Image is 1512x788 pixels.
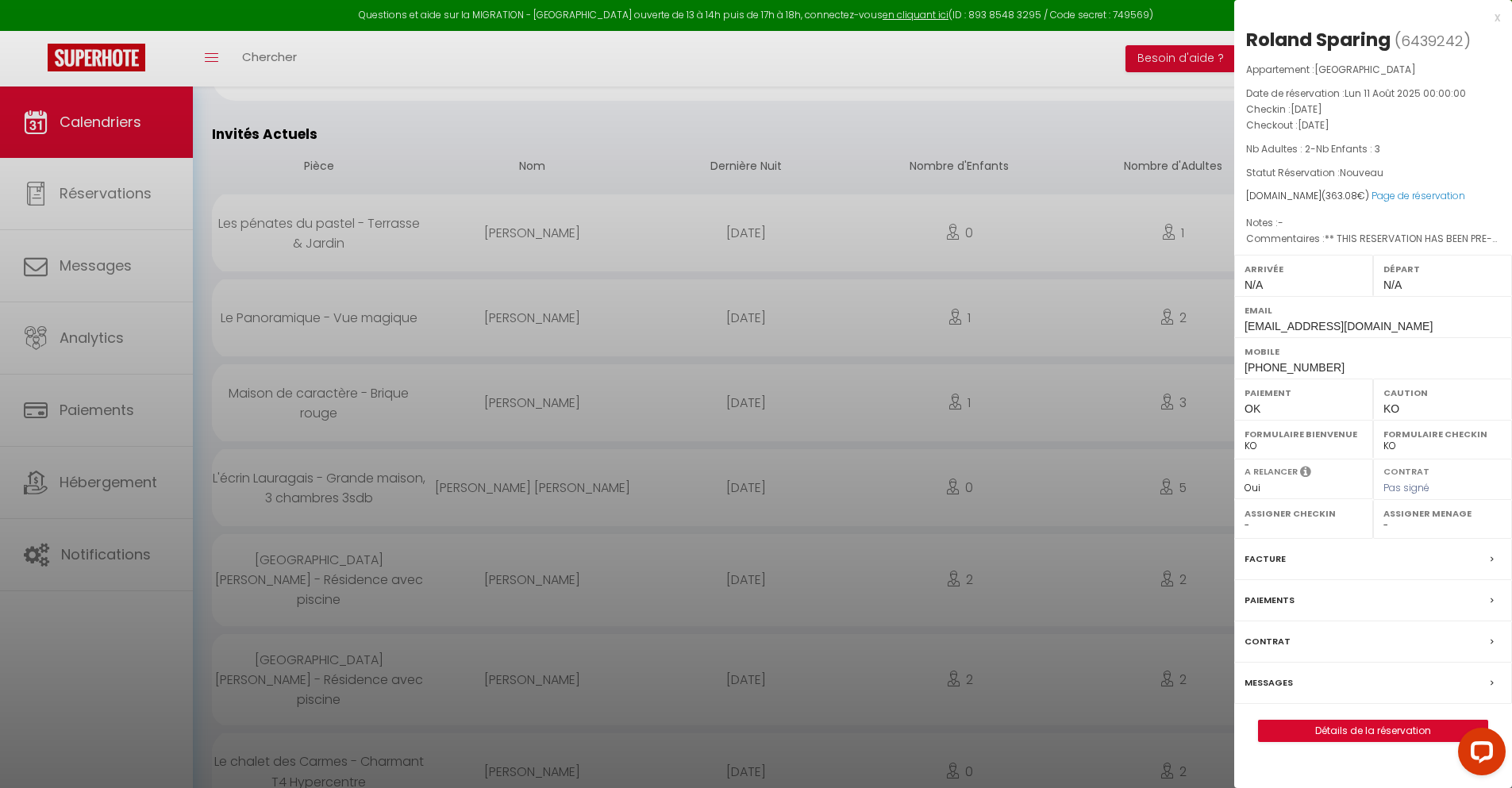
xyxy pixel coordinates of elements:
[1234,8,1500,27] div: x
[1325,189,1357,202] span: 363.08
[1245,465,1298,479] label: A relancer
[1246,62,1500,78] p: Appartement :
[1245,261,1363,277] label: Arrivée
[1245,344,1502,359] label: Mobile
[1245,402,1260,415] span: OK
[1245,302,1502,318] label: Email
[1383,426,1502,442] label: Formulaire Checkin
[1246,215,1500,231] p: Notes :
[1383,261,1502,277] label: Départ
[1298,118,1329,132] span: [DATE]
[1245,551,1286,567] label: Facture
[1291,102,1322,116] span: [DATE]
[1246,117,1500,133] p: Checkout :
[1383,465,1429,475] label: Contrat
[1278,216,1283,229] span: -
[1258,720,1488,742] button: Détails de la réservation
[1245,633,1291,650] label: Contrat
[1245,592,1295,609] label: Paiements
[1246,86,1500,102] p: Date de réservation :
[1383,279,1402,291] span: N/A
[1383,402,1399,415] span: KO
[1246,231,1500,247] p: Commentaires :
[1246,142,1310,156] span: Nb Adultes : 2
[1445,721,1512,788] iframe: LiveChat chat widget
[1383,385,1502,401] label: Caution
[1246,102,1500,117] p: Checkin :
[1314,63,1416,76] span: [GEOGRAPHIC_DATA]
[1246,141,1500,157] p: -
[1245,385,1363,401] label: Paiement
[1259,721,1487,741] a: Détails de la réservation
[1401,31,1464,51] span: 6439242
[1245,320,1433,332] span: [EMAIL_ADDRESS][DOMAIN_NAME]
[1245,279,1263,291] span: N/A
[1246,27,1391,52] div: Roland Sparing
[1245,426,1363,442] label: Formulaire Bienvenue
[1383,505,1502,521] label: Assigner Menage
[1245,361,1345,374] span: [PHONE_NUMBER]
[1372,189,1465,202] a: Page de réservation
[1300,465,1311,482] i: Sélectionner OUI si vous souhaiter envoyer les séquences de messages post-checkout
[1322,189,1369,202] span: ( €)
[1383,481,1429,494] span: Pas signé
[1245,675,1293,691] label: Messages
[1246,189,1500,204] div: [DOMAIN_NAME]
[1395,29,1471,52] span: ( )
[1345,86,1466,100] span: Lun 11 Août 2025 00:00:00
[1246,165,1500,181] p: Statut Réservation :
[1245,505,1363,521] label: Assigner Checkin
[1316,142,1380,156] span: Nb Enfants : 3
[1340,166,1383,179] span: Nouveau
